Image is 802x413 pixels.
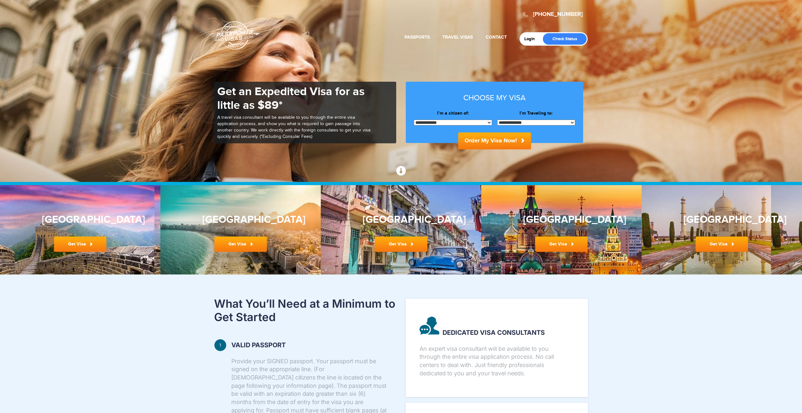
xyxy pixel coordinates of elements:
[535,237,588,252] a: Get Visa
[696,237,748,252] a: Get Visa
[683,214,760,225] h3: [GEOGRAPHIC_DATA]
[420,319,568,336] strong: Dedicated visa consultants
[486,34,507,40] a: Contact
[497,110,575,116] label: I’m Traveling to:
[214,297,396,324] h2: What You’ll Need at a Minimum to Get Started
[202,214,279,225] h3: [GEOGRAPHIC_DATA]
[523,214,600,225] h3: [GEOGRAPHIC_DATA]
[214,21,260,50] a: Passports & [DOMAIN_NAME]
[414,94,575,102] h3: Choose my visa
[42,214,119,225] h3: [GEOGRAPHIC_DATA]
[420,317,439,334] img: image description
[533,11,583,18] a: [PHONE_NUMBER]
[231,341,387,349] strong: Valid passport
[458,132,531,149] button: Order My Visa Now!
[54,237,106,252] a: Get Visa
[214,237,267,252] a: Get Visa
[443,34,473,40] a: Travel Visas
[524,36,539,41] a: Login
[420,345,568,378] p: An expert visa consultant will be available to you through the entire visa application process. N...
[217,115,371,140] p: A travel visa consultant will be available to you through the entire visa application process, an...
[543,33,587,45] a: Check Status
[414,110,492,116] label: I’m a citizen of:
[217,85,371,112] h1: Get an Expedited Visa for as little as $89*
[375,237,427,252] a: Get Visa
[405,34,430,40] a: Passports
[363,214,439,225] h3: [GEOGRAPHIC_DATA]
